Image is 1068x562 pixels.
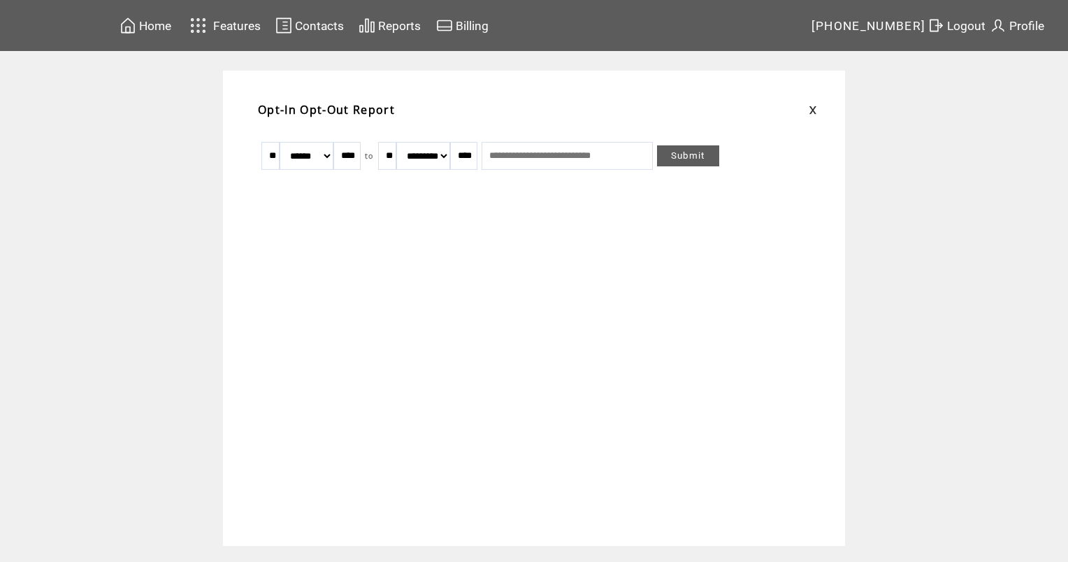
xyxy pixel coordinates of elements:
span: Opt-In Opt-Out Report [258,102,395,117]
span: Profile [1009,19,1044,33]
a: Billing [434,15,491,36]
img: exit.svg [928,17,944,34]
img: profile.svg [990,17,1006,34]
span: Logout [947,19,986,33]
span: to [365,151,374,161]
a: Reports [356,15,423,36]
a: Profile [988,15,1046,36]
span: Home [139,19,171,33]
span: [PHONE_NUMBER] [811,19,926,33]
a: Features [184,12,263,39]
img: contacts.svg [275,17,292,34]
a: Home [117,15,173,36]
a: Submit [657,145,719,166]
a: Logout [925,15,988,36]
a: Contacts [273,15,346,36]
img: features.svg [186,14,210,37]
img: home.svg [120,17,136,34]
span: Contacts [295,19,344,33]
span: Features [213,19,261,33]
img: chart.svg [359,17,375,34]
img: creidtcard.svg [436,17,453,34]
span: Billing [456,19,489,33]
span: Reports [378,19,421,33]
